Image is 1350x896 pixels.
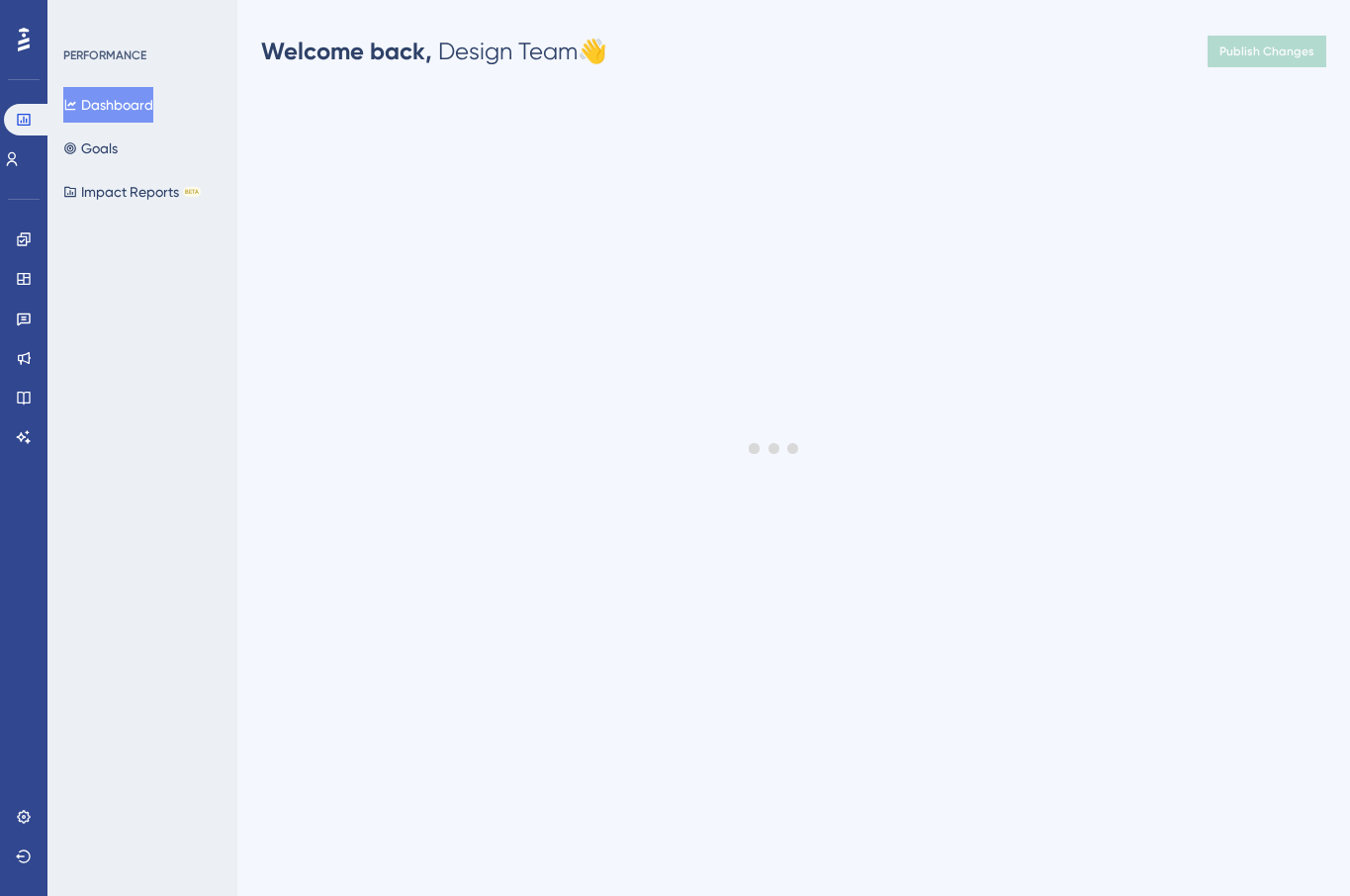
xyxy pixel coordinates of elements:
[63,47,146,63] div: PERFORMANCE
[1208,36,1326,67] button: Publish Changes
[63,131,118,166] button: Goals
[1219,44,1314,59] span: Publish Changes
[261,36,607,67] div: Design Team 👋
[63,174,201,210] button: Impact ReportsBETA
[261,37,432,65] span: Welcome back,
[63,87,153,123] button: Dashboard
[183,187,201,197] div: BETA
